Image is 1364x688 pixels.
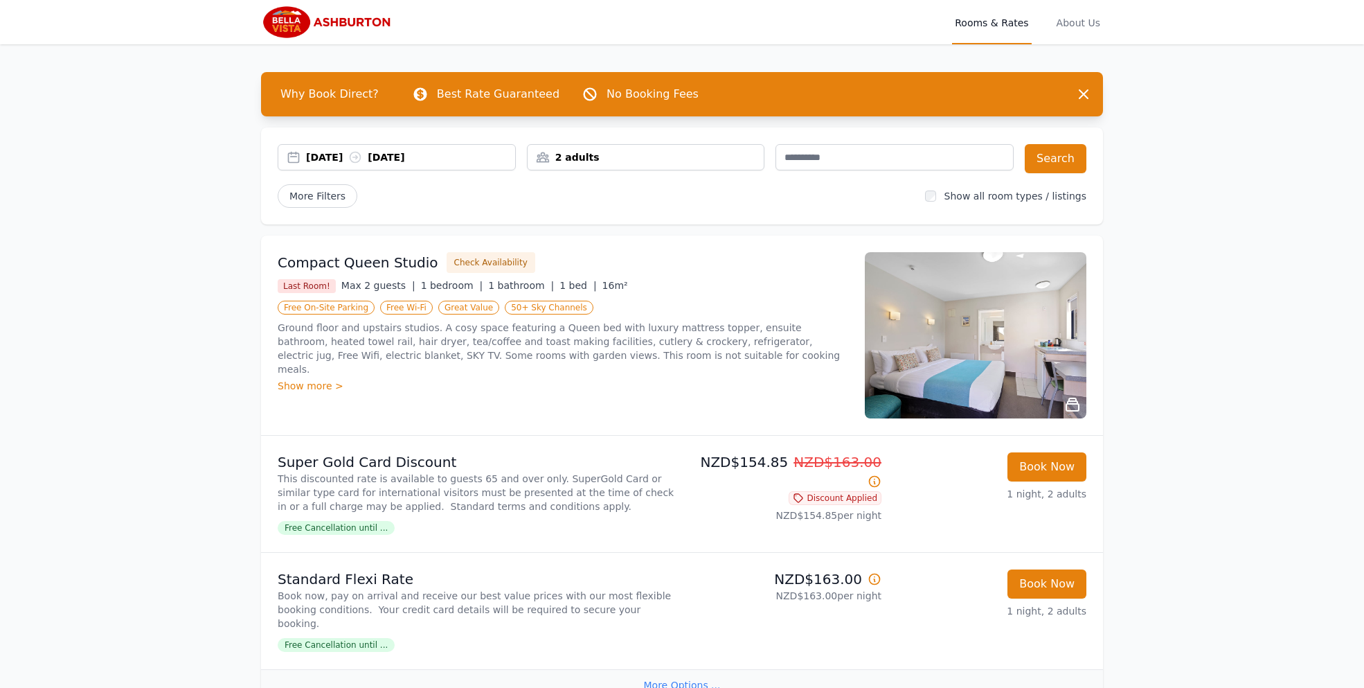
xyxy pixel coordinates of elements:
[269,80,390,108] span: Why Book Direct?
[278,279,336,293] span: Last Room!
[278,472,676,513] p: This discounted rate is available to guests 65 and over only. SuperGold Card or similar type card...
[437,86,559,103] p: Best Rate Guaranteed
[688,452,881,491] p: NZD$154.85
[607,86,699,103] p: No Booking Fees
[688,509,881,522] p: NZD$154.85 per night
[505,301,593,315] span: 50+ Sky Channels
[892,604,1086,618] p: 1 night, 2 adults
[341,280,415,291] span: Max 2 guests |
[278,379,848,393] div: Show more >
[559,280,596,291] span: 1 bed |
[944,191,1086,202] label: Show all room types / listings
[1007,452,1086,482] button: Book Now
[278,301,375,315] span: Free On-Site Parking
[380,301,433,315] span: Free Wi-Fi
[488,280,554,291] span: 1 bathroom |
[278,521,395,535] span: Free Cancellation until ...
[789,491,881,505] span: Discount Applied
[688,589,881,603] p: NZD$163.00 per night
[793,454,881,470] span: NZD$163.00
[278,253,438,272] h3: Compact Queen Studio
[278,452,676,472] p: Super Gold Card Discount
[278,321,848,376] p: Ground floor and upstairs studios. A cosy space featuring a Queen bed with luxury mattress topper...
[447,252,535,273] button: Check Availability
[278,589,676,630] p: Book now, pay on arrival and receive our best value prices with our most flexible booking conditi...
[602,280,628,291] span: 16m²
[306,150,515,164] div: [DATE] [DATE]
[438,301,499,315] span: Great Value
[892,487,1086,501] p: 1 night, 2 adults
[261,6,395,39] img: Bella Vista Ashburton
[278,638,395,652] span: Free Cancellation until ...
[278,184,357,208] span: More Filters
[688,570,881,589] p: NZD$163.00
[1007,570,1086,599] button: Book Now
[278,570,676,589] p: Standard Flexi Rate
[1025,144,1086,173] button: Search
[528,150,764,164] div: 2 adults
[421,280,483,291] span: 1 bedroom |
